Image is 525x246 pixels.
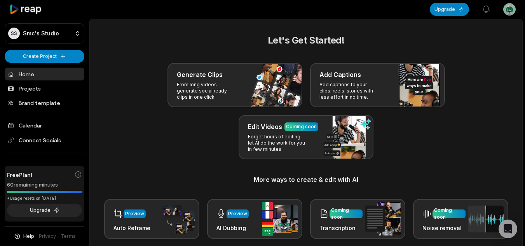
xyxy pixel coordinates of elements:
[7,171,32,179] span: Free Plan!
[5,119,84,132] a: Calendar
[61,233,76,240] a: Terms
[159,204,195,234] img: auto_reframe.png
[365,202,401,236] img: transcription.png
[228,210,247,217] div: Preview
[248,122,282,131] h3: Edit Videos
[39,233,56,240] a: Privacy
[319,70,361,79] h3: Add Captions
[319,224,363,232] h3: Transcription
[248,134,308,152] p: Forget hours of editing, let AI do the work for you in few minutes.
[23,233,34,240] span: Help
[14,233,34,240] button: Help
[5,82,84,95] a: Projects
[7,195,82,201] div: *Usage resets on [DATE]
[422,224,466,232] h3: Noise removal
[8,28,20,39] div: SS
[319,82,380,100] p: Add captions to your clips, reels, stories with less effort in no time.
[7,204,82,217] button: Upgrade
[7,181,82,189] div: 60 remaining minutes
[286,123,317,130] div: Coming soon
[5,96,84,109] a: Brand template
[5,133,84,147] span: Connect Socials
[125,210,144,217] div: Preview
[5,50,84,63] button: Create Project
[99,33,513,47] h2: Let's Get Started!
[177,70,223,79] h3: Generate Clips
[99,175,513,184] h3: More ways to create & edit with AI
[434,207,464,221] div: Coming soon
[23,30,59,37] p: Smc's Studio
[499,220,517,238] div: Open Intercom Messenger
[262,202,298,236] img: ai_dubbing.png
[216,224,249,232] h3: AI Dubbing
[177,82,237,100] p: From long videos generate social ready clips in one click.
[5,68,84,80] a: Home
[331,207,361,221] div: Coming soon
[468,206,504,232] img: noise_removal.png
[430,3,469,16] button: Upgrade
[113,224,150,232] h3: Auto Reframe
